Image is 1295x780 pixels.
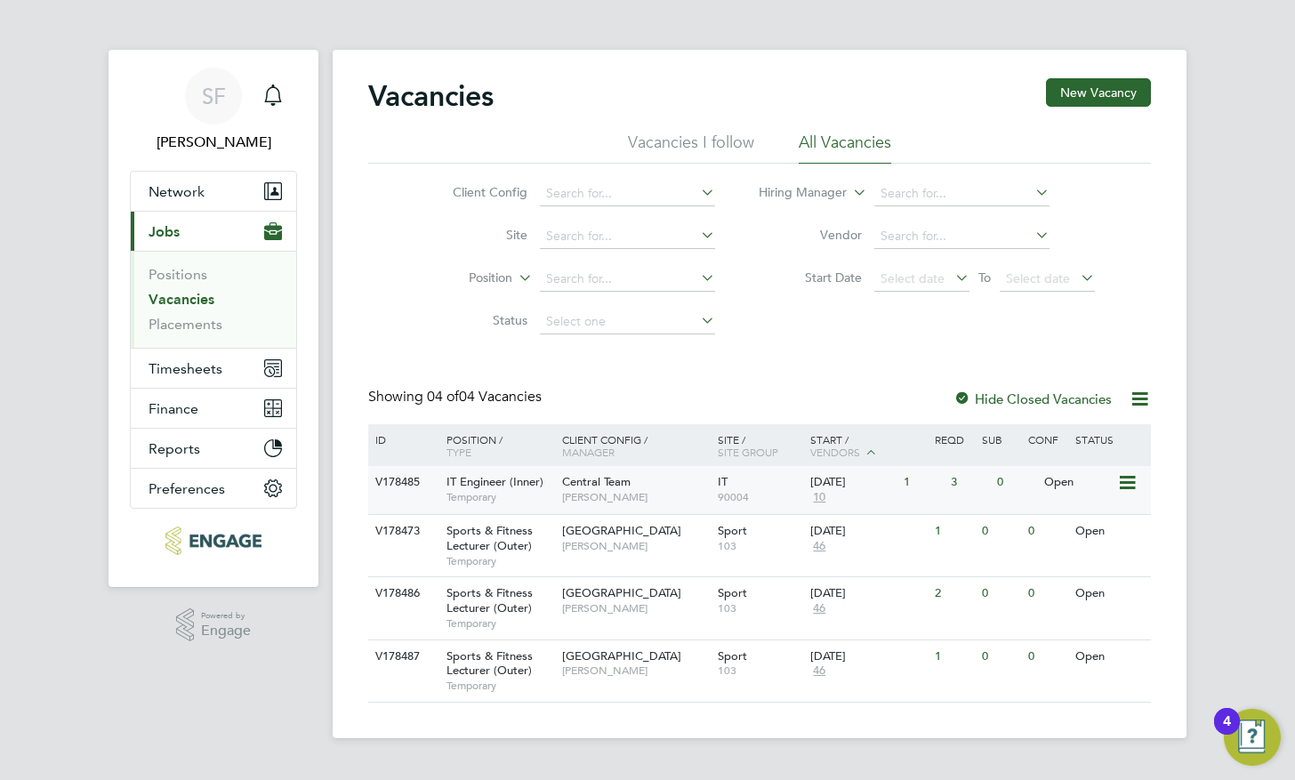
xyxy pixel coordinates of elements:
span: 103 [718,663,802,678]
div: Open [1071,515,1148,548]
div: [DATE] [810,524,926,539]
h2: Vacancies [368,78,494,114]
span: 103 [718,539,802,553]
input: Search for... [874,224,1050,249]
div: Showing [368,388,545,406]
input: Search for... [874,181,1050,206]
span: Site Group [718,445,778,459]
a: Placements [149,316,222,333]
div: Open [1071,640,1148,673]
span: Timesheets [149,360,222,377]
span: [GEOGRAPHIC_DATA] [562,523,681,538]
button: Timesheets [131,349,296,388]
label: Vendor [760,227,862,243]
div: Reqd [930,424,977,454]
span: Sport [718,648,747,663]
button: New Vacancy [1046,78,1151,107]
a: Vacancies [149,291,214,308]
span: 04 Vacancies [427,388,542,406]
div: 3 [946,466,993,499]
div: 4 [1223,721,1231,744]
span: Reports [149,440,200,457]
button: Network [131,172,296,211]
div: 2 [930,577,977,610]
div: [DATE] [810,586,926,601]
span: Sports & Fitness Lecturer (Outer) [446,648,533,679]
button: Preferences [131,469,296,508]
span: Select date [881,270,945,286]
div: 1 [930,515,977,548]
span: 04 of [427,388,459,406]
span: Sports & Fitness Lecturer (Outer) [446,585,533,615]
span: [PERSON_NAME] [562,663,709,678]
span: Sophie Fleming [130,132,297,153]
div: Status [1071,424,1148,454]
div: Conf [1024,424,1070,454]
span: [GEOGRAPHIC_DATA] [562,585,681,600]
a: SF[PERSON_NAME] [130,68,297,153]
label: Position [410,269,512,287]
div: 0 [977,515,1024,548]
span: 46 [810,601,828,616]
div: 1 [899,466,945,499]
span: 10 [810,490,828,505]
div: Jobs [131,251,296,348]
div: Sub [977,424,1024,454]
span: [PERSON_NAME] [562,601,709,615]
button: Jobs [131,212,296,251]
button: Reports [131,429,296,468]
div: Open [1040,466,1117,499]
div: V178487 [371,640,433,673]
a: Go to home page [130,527,297,555]
div: 0 [993,466,1039,499]
div: Client Config / [558,424,713,467]
input: Search for... [540,181,715,206]
img: realstaffing-logo-retina.png [165,527,261,555]
span: Type [446,445,471,459]
div: 1 [930,640,977,673]
span: Sports & Fitness Lecturer (Outer) [446,523,533,553]
li: All Vacancies [799,132,891,164]
a: Powered byEngage [176,608,252,642]
div: [DATE] [810,475,895,490]
div: V178486 [371,577,433,610]
div: 0 [977,640,1024,673]
span: Preferences [149,480,225,497]
div: V178473 [371,515,433,548]
div: Start / [806,424,930,469]
div: Position / [433,424,558,467]
span: Manager [562,445,615,459]
span: 46 [810,539,828,554]
label: Site [425,227,527,243]
span: IT Engineer (Inner) [446,474,543,489]
div: 0 [1024,577,1070,610]
span: 90004 [718,490,802,504]
span: Central Team [562,474,631,489]
span: [PERSON_NAME] [562,539,709,553]
a: Positions [149,266,207,283]
span: Network [149,183,205,200]
div: Open [1071,577,1148,610]
span: SF [202,84,226,108]
input: Select one [540,310,715,334]
span: 46 [810,663,828,679]
span: Jobs [149,223,180,240]
label: Hiring Manager [744,184,847,202]
button: Open Resource Center, 4 new notifications [1224,709,1281,766]
span: To [973,266,996,289]
li: Vacancies I follow [628,132,754,164]
span: Powered by [201,608,251,623]
span: [GEOGRAPHIC_DATA] [562,648,681,663]
span: Temporary [446,490,553,504]
span: Vendors [810,445,860,459]
div: 0 [1024,515,1070,548]
label: Client Config [425,184,527,200]
span: Select date [1006,270,1070,286]
div: 0 [977,577,1024,610]
input: Search for... [540,224,715,249]
div: Site / [713,424,807,467]
span: Temporary [446,616,553,631]
span: Engage [201,623,251,639]
div: [DATE] [810,649,926,664]
span: [PERSON_NAME] [562,490,709,504]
